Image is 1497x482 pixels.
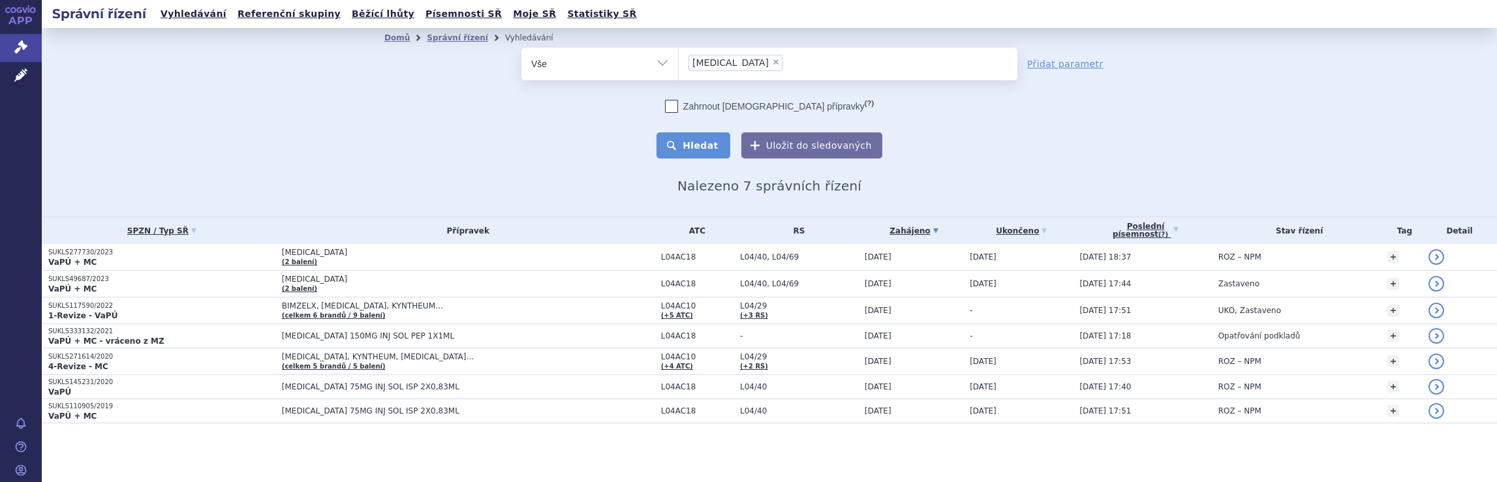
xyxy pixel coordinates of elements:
a: detail [1428,276,1444,292]
span: [MEDICAL_DATA] [282,248,608,257]
a: (celkem 6 brandů / 9 balení) [282,312,386,319]
span: L04/29 [740,301,858,310]
span: L04AC10 [661,301,733,310]
span: [MEDICAL_DATA] 75MG INJ SOL ISP 2X0,83ML [282,382,608,391]
button: Hledat [656,132,730,158]
span: L04AC18 [661,252,733,262]
span: L04AC18 [661,406,733,415]
a: (+3 RS) [740,312,768,319]
span: [DATE] [865,406,891,415]
span: [DATE] 17:44 [1079,279,1131,288]
a: Zahájeno [865,222,963,240]
span: ROZ – NPM [1218,357,1261,366]
a: Poslednípísemnost(?) [1079,217,1211,244]
strong: VaPÚ [48,387,71,397]
a: + [1387,278,1399,290]
p: SUKLS49687/2023 [48,275,275,284]
a: (2 balení) [282,285,317,292]
span: - [970,331,972,340]
span: L04/29 [740,352,858,361]
span: [DATE] [865,331,891,340]
span: L04/40, L04/69 [740,252,858,262]
a: (celkem 5 brandů / 5 balení) [282,363,386,370]
button: Uložit do sledovaných [741,132,882,158]
th: ATC [655,217,733,244]
span: [MEDICAL_DATA], KYNTHEUM, [MEDICAL_DATA]… [282,352,608,361]
a: + [1387,355,1399,367]
a: detail [1428,379,1444,395]
span: BIMZELX, [MEDICAL_DATA], KYNTHEUM… [282,301,608,310]
span: [DATE] 17:40 [1079,382,1131,391]
h2: Správní řízení [42,5,157,23]
span: L04/40 [740,382,858,391]
strong: VaPÚ + MC [48,284,97,294]
span: [MEDICAL_DATA] [692,58,769,67]
span: ROZ – NPM [1218,252,1261,262]
span: [DATE] [865,357,891,366]
a: + [1387,305,1399,316]
a: Referenční skupiny [234,5,345,23]
p: SUKLS117590/2022 [48,301,275,310]
span: [DATE] 17:53 [1079,357,1131,366]
strong: 1-Revize - VaPÚ [48,311,117,320]
a: (2 balení) [282,258,317,265]
a: (+4 ATC) [661,363,693,370]
span: ROZ – NPM [1218,382,1261,391]
abbr: (?) [1158,231,1168,239]
strong: VaPÚ + MC [48,412,97,421]
span: L04/40 [740,406,858,415]
p: SUKLS277730/2023 [48,248,275,257]
th: Detail [1422,217,1497,244]
a: (+2 RS) [740,363,768,370]
span: [DATE] [970,357,996,366]
a: + [1387,405,1399,417]
span: [DATE] 17:18 [1079,331,1131,340]
span: × [772,58,780,66]
span: Nalezeno 7 správních řízení [677,178,861,194]
a: detail [1428,403,1444,419]
a: Vyhledávání [157,5,230,23]
strong: VaPÚ + MC - vráceno z MZ [48,337,164,346]
a: + [1387,251,1399,263]
span: [DATE] [970,382,996,391]
span: ROZ – NPM [1218,406,1261,415]
a: + [1387,381,1399,393]
span: L04AC10 [661,352,733,361]
span: [DATE] [865,279,891,288]
a: Správní řízení [427,33,488,42]
a: SPZN / Typ SŘ [48,222,275,240]
label: Zahrnout [DEMOGRAPHIC_DATA] přípravky [665,100,874,113]
p: SUKLS333132/2021 [48,327,275,336]
span: UKO, Zastaveno [1218,306,1281,315]
a: Domů [384,33,410,42]
abbr: (?) [865,99,874,108]
th: Stav řízení [1212,217,1381,244]
a: detail [1428,249,1444,265]
p: SUKLS145231/2020 [48,378,275,387]
a: detail [1428,303,1444,318]
span: L04/40, L04/69 [740,279,858,288]
span: [MEDICAL_DATA] 75MG INJ SOL ISP 2X0,83ML [282,406,608,415]
span: - [740,331,858,340]
a: detail [1428,354,1444,369]
span: [DATE] [970,252,996,262]
th: Přípravek [275,217,655,244]
input: [MEDICAL_DATA] [786,54,841,70]
span: [DATE] 17:51 [1079,306,1131,315]
strong: 4-Revize - MC [48,362,108,371]
li: Vyhledávání [505,28,570,48]
a: Statistiky SŘ [563,5,640,23]
p: SUKLS110905/2019 [48,402,275,411]
p: SUKLS271614/2020 [48,352,275,361]
span: [MEDICAL_DATA] 150MG INJ SOL PEP 1X1ML [282,331,608,340]
span: Zastaveno [1218,279,1259,288]
strong: VaPÚ + MC [48,258,97,267]
a: Písemnosti SŘ [422,5,506,23]
span: [DATE] 18:37 [1079,252,1131,262]
a: + [1387,330,1399,342]
span: [DATE] [970,406,996,415]
a: Ukončeno [970,222,1073,240]
th: RS [733,217,858,244]
span: - [970,306,972,315]
a: detail [1428,328,1444,344]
